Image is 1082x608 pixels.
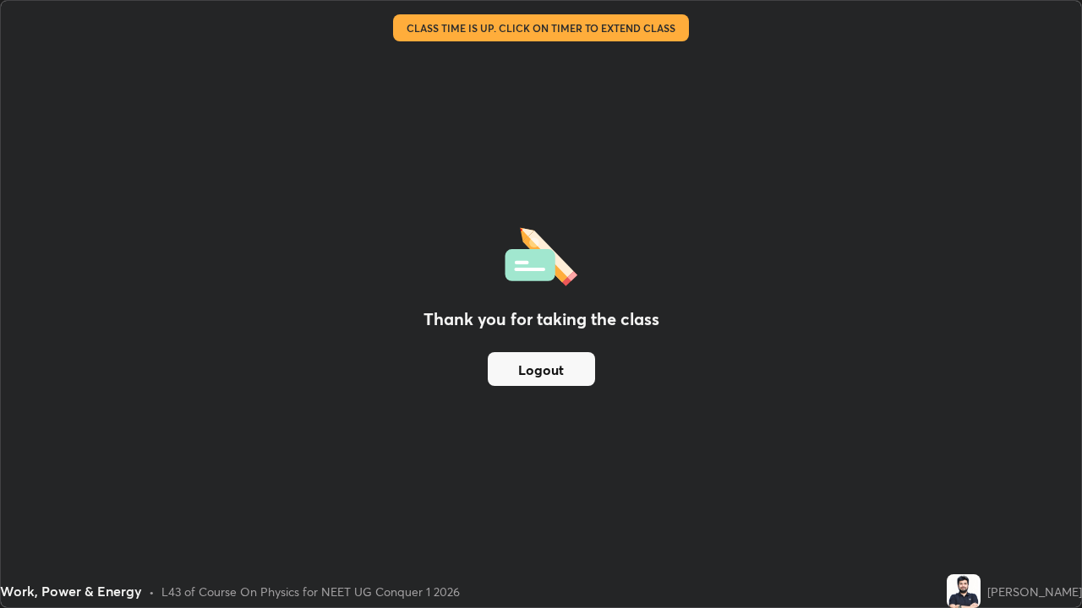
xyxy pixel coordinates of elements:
div: L43 of Course On Physics for NEET UG Conquer 1 2026 [161,583,460,600]
img: 28681843d65944dd995427fb58f58e2f.jpg [947,574,981,608]
img: offlineFeedback.1438e8b3.svg [505,222,577,286]
div: [PERSON_NAME] [987,583,1082,600]
button: Logout [488,352,595,386]
div: • [149,583,155,600]
h2: Thank you for taking the class [424,307,659,332]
